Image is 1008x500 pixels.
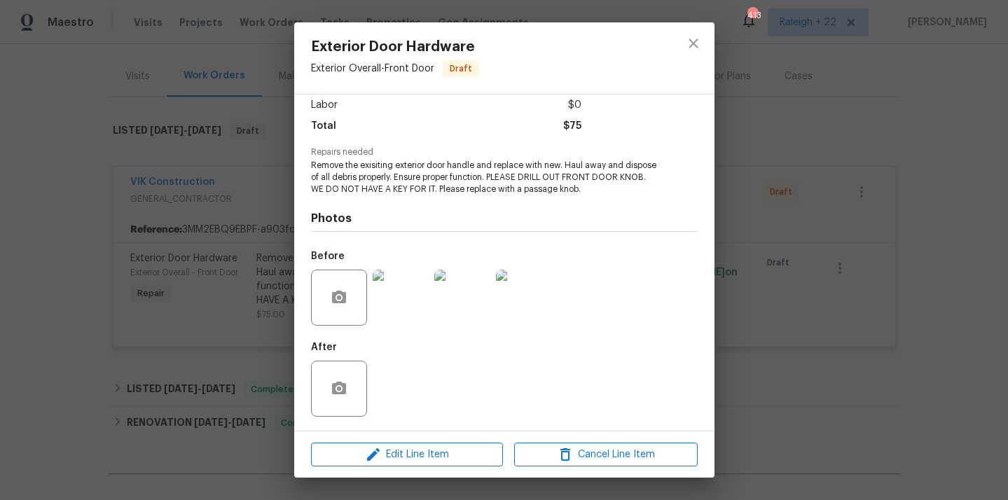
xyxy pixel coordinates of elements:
[311,211,698,225] h4: Photos
[315,446,499,464] span: Edit Line Item
[311,148,698,157] span: Repairs needed
[747,8,757,22] div: 413
[514,443,698,467] button: Cancel Line Item
[311,39,479,55] span: Exterior Door Hardware
[563,116,581,137] span: $75
[311,342,337,352] h5: After
[311,95,338,116] span: Labor
[311,160,659,195] span: Remove the exisiting exterior door handle and replace with new. Haul away and dispose of all debr...
[444,62,478,76] span: Draft
[311,443,503,467] button: Edit Line Item
[311,251,345,261] h5: Before
[568,95,581,116] span: $0
[311,116,336,137] span: Total
[311,64,434,74] span: Exterior Overall - Front Door
[677,27,710,60] button: close
[518,446,693,464] span: Cancel Line Item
